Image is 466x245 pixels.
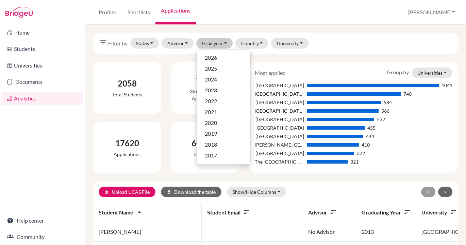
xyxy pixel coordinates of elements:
div: Offer rate [192,151,219,158]
div: Applications [114,151,140,158]
button: Country [235,38,269,49]
div: 1743 [177,74,234,86]
button: 2016 [197,161,250,172]
div: [GEOGRAPHIC_DATA] [255,133,304,140]
div: [GEOGRAPHIC_DATA], [GEOGRAPHIC_DATA] [255,107,304,114]
div: [GEOGRAPHIC_DATA] [255,116,304,123]
span: 2022 [205,97,217,105]
button: Status [130,38,159,49]
button: 2018 [197,139,250,150]
span: Student name [99,209,143,215]
button: 2023 [197,85,250,96]
span: 2025 [205,64,217,73]
a: Universities [1,59,83,72]
span: 2021 [205,108,217,116]
i: sort [404,209,411,215]
span: 2019 [205,130,217,138]
span: 2018 [205,140,217,149]
td: No Advisor [303,222,356,242]
div: [GEOGRAPHIC_DATA] [255,82,304,89]
i: filter_list [99,38,107,46]
a: uploadUpload UCAS File [99,187,155,197]
div: [GEOGRAPHIC_DATA] [255,99,304,106]
i: sort [450,209,457,215]
div: Group by [382,68,457,78]
button: Advisor [162,38,194,49]
div: Grad year [196,49,251,165]
a: Documents [1,75,83,89]
a: Community [1,230,83,244]
span: Advisor [308,209,337,215]
button: 2025 [197,63,250,74]
i: sort [330,209,337,215]
a: Students [1,42,83,56]
a: Home [1,26,83,39]
div: 321 [350,158,359,165]
button: 2021 [197,107,250,117]
div: 2058 [112,77,142,90]
button: 2022 [197,96,250,107]
a: Help center [1,214,83,227]
div: 410 [362,141,370,148]
button: University [271,38,309,49]
div: Students with applications [177,88,234,102]
div: 444 [366,133,374,140]
span: 2016 [205,162,217,170]
button: 2019 [197,128,250,139]
span: Filter by [108,39,128,48]
button: 2024 [197,74,250,85]
div: 372 [357,150,365,157]
div: The [GEOGRAPHIC_DATA] [255,158,304,165]
div: Total students [112,91,142,98]
div: 566 [381,107,389,114]
div: [GEOGRAPHIC_DATA] ([GEOGRAPHIC_DATA]) [255,90,304,97]
div: 584 [384,99,392,106]
span: 2017 [205,151,217,159]
td: 2013 [356,222,416,242]
div: 740 [403,90,412,97]
i: download [167,190,171,194]
span: 2023 [205,86,217,94]
td: [PERSON_NAME] [93,222,202,242]
div: 532 [377,116,385,123]
span: University [421,209,457,215]
div: [PERSON_NAME][GEOGRAPHIC_DATA] [255,141,304,148]
button: 2026 [197,52,250,63]
button: [PERSON_NAME] [405,6,458,19]
button: downloadDownload the table [161,187,221,197]
div: 1041 [442,82,452,89]
span: Student email [207,209,250,215]
div: [GEOGRAPHIC_DATA] [255,150,304,157]
div: [GEOGRAPHIC_DATA] [255,124,304,131]
button: > [438,187,452,197]
div: 455 [367,124,376,131]
div: 60.25% [192,137,219,149]
img: Bridge-U [5,7,33,18]
span: 2020 [205,119,217,127]
span: Graduating year [362,209,411,215]
i: sort [243,209,250,215]
i: upload [104,190,109,194]
button: 2017 [197,150,250,161]
button: 2020 [197,117,250,128]
button: Universities [412,68,452,78]
button: Show/Hide Columns [227,187,286,197]
a: Analytics [1,92,83,105]
span: 2026 [205,54,217,62]
div: 17620 [114,137,140,149]
button: Grad year [196,38,233,49]
i: arrow_drop_up [136,209,143,215]
div: Most applied [250,69,291,77]
button: < [421,187,435,197]
span: 2024 [205,75,217,83]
